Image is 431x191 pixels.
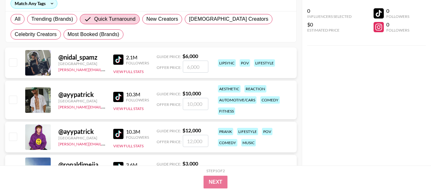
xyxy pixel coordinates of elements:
img: TikTok [113,129,123,139]
div: music [241,139,256,146]
span: New Creators [146,15,178,23]
div: Estimated Price [307,28,352,33]
a: [PERSON_NAME][EMAIL_ADDRESS][DOMAIN_NAME] [58,103,153,109]
span: All [15,15,20,23]
span: Guide Price: [157,129,181,133]
div: reaction [244,85,266,92]
div: @ nidal_spamz [58,53,106,61]
div: 0 [307,8,352,14]
div: 2.1M [126,54,149,61]
div: comedy [260,96,280,104]
strong: $ 6,000 [182,53,198,59]
input: 10,000 [183,98,208,110]
strong: $ 3,000 [182,160,198,166]
div: comedy [218,139,237,146]
div: 10.3M [126,129,149,135]
img: TikTok [113,162,123,172]
span: [DEMOGRAPHIC_DATA] Creators [189,15,268,23]
input: 12,000 [183,135,208,147]
span: Guide Price: [157,54,181,59]
strong: $ 10,000 [182,90,201,96]
div: Followers [126,135,149,140]
button: View Full Stats [113,69,144,74]
span: Celebrity Creators [15,31,57,38]
div: 3.6M [126,162,149,168]
div: @ ayypatrick [58,128,106,136]
div: [GEOGRAPHIC_DATA] [58,136,106,140]
div: pov [240,59,250,67]
div: aesthetic [218,85,241,92]
div: 0 [386,8,409,14]
span: Offer Price: [157,65,182,70]
div: lipsync [218,59,236,67]
img: TikTok [113,55,123,65]
img: TikTok [113,92,123,102]
button: View Full Stats [113,106,144,111]
div: 10.3M [126,91,149,98]
div: @ ayypatrick [58,91,106,99]
span: Guide Price: [157,162,181,166]
div: prank [218,128,233,135]
div: Followers [386,28,409,33]
div: Followers [126,98,149,102]
div: Influencers Selected [307,14,352,19]
div: Followers [386,14,409,19]
a: [PERSON_NAME][EMAIL_ADDRESS][DOMAIN_NAME] [58,140,153,146]
span: Offer Price: [157,102,182,107]
div: @ ronaldjmejia [58,161,106,169]
div: lifestyle [254,59,275,67]
button: Next [204,176,227,188]
a: [PERSON_NAME][EMAIL_ADDRESS][DOMAIN_NAME] [58,66,153,72]
div: [GEOGRAPHIC_DATA] [58,61,106,66]
div: lifestyle [237,128,258,135]
div: [GEOGRAPHIC_DATA] [58,99,106,103]
div: automotive/cars [218,96,256,104]
div: $0 [307,21,352,28]
div: 0 [386,21,409,28]
div: Followers [126,61,149,65]
strong: $ 12,000 [182,127,201,133]
input: 6,000 [183,61,208,73]
span: Offer Price: [157,139,182,144]
div: fitness [218,107,235,115]
div: pov [262,128,272,135]
span: Guide Price: [157,92,181,96]
button: View Full Stats [113,143,144,148]
span: Trending (Brands) [31,15,73,23]
div: Step 1 of 2 [206,168,225,173]
iframe: Drift Widget Chat Controller [399,159,423,183]
span: Quick Turnaround [94,15,136,23]
span: Most Booked (Brands) [68,31,119,38]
